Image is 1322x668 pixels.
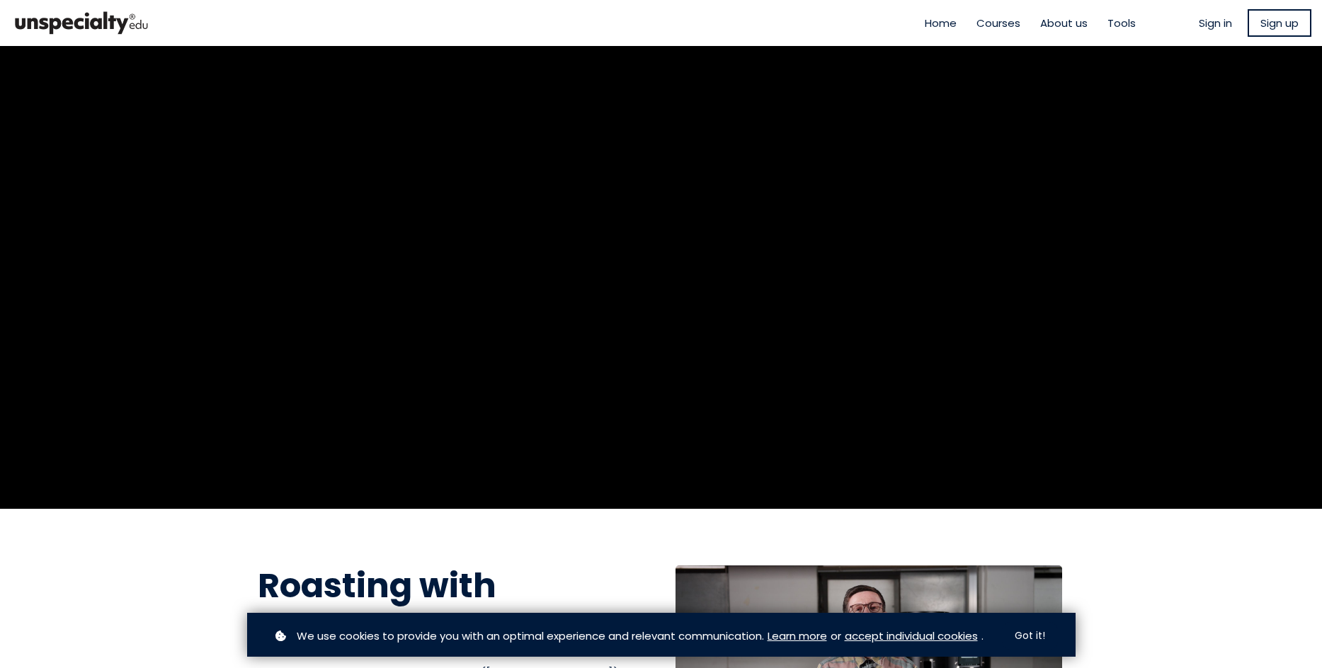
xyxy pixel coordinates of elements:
[1248,9,1311,37] a: Sign up
[925,15,957,31] a: Home
[1107,15,1136,31] a: Tools
[1040,15,1088,31] a: About us
[1260,15,1299,31] span: Sign up
[11,6,152,40] img: bc390a18feecddb333977e298b3a00a1.png
[258,565,644,647] h1: Roasting with Stronghold Roasters
[297,628,764,644] span: We use cookies to provide you with an optimal experience and relevant communication.
[1199,15,1232,31] a: Sign in
[845,628,978,644] a: accept individual cookies
[768,628,827,644] a: Learn more
[272,628,994,644] p: or .
[1002,622,1058,650] button: Got it!
[976,15,1020,31] a: Courses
